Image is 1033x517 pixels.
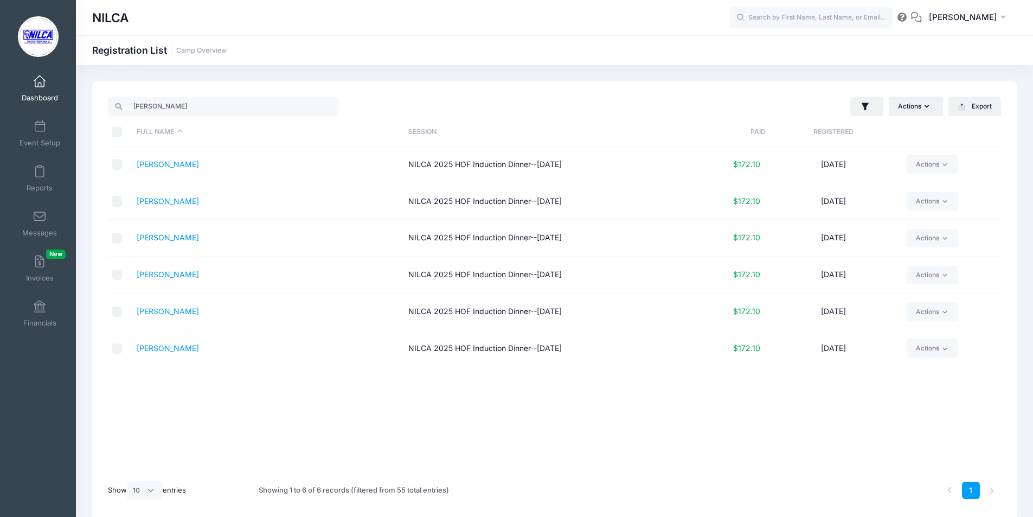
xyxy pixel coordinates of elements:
[14,159,66,197] a: Reports
[907,155,958,174] a: Actions
[907,192,958,210] a: Actions
[137,307,199,316] a: [PERSON_NAME]
[14,114,66,152] a: Event Setup
[766,118,902,146] th: Registered: activate to sort column ascending
[907,302,958,321] a: Actions
[403,257,675,293] td: NILCA 2025 HOF Induction Dinner--[DATE]
[18,16,59,57] img: NILCA
[14,295,66,333] a: Financials
[14,205,66,242] a: Messages
[403,118,675,146] th: Session: activate to sort column ascending
[22,228,57,238] span: Messages
[733,270,760,279] span: $172.10
[137,159,199,169] a: [PERSON_NAME]
[14,69,66,107] a: Dashboard
[675,118,766,146] th: Paid: activate to sort column ascending
[137,233,199,242] a: [PERSON_NAME]
[766,330,902,367] td: [DATE]
[766,257,902,293] td: [DATE]
[907,339,958,358] a: Actions
[907,266,958,284] a: Actions
[92,44,227,56] h1: Registration List
[403,293,675,330] td: NILCA 2025 HOF Induction Dinner--[DATE]
[176,47,227,55] a: Camp Overview
[26,273,54,283] span: Invoices
[889,97,943,116] button: Actions
[730,7,893,29] input: Search by First Name, Last Name, or Email...
[907,229,958,247] a: Actions
[766,220,902,257] td: [DATE]
[22,93,58,103] span: Dashboard
[766,183,902,220] td: [DATE]
[733,196,760,206] span: $172.10
[137,343,199,353] a: [PERSON_NAME]
[766,146,902,183] td: [DATE]
[23,318,56,328] span: Financials
[948,97,1001,116] button: Export
[766,293,902,330] td: [DATE]
[92,5,129,30] h1: NILCA
[131,118,403,146] th: Full Name: activate to sort column descending
[20,138,60,148] span: Event Setup
[733,307,760,316] span: $172.10
[403,183,675,220] td: NILCA 2025 HOF Induction Dinner--[DATE]
[403,146,675,183] td: NILCA 2025 HOF Induction Dinner--[DATE]
[733,343,760,353] span: $172.10
[962,482,980,500] a: 1
[14,250,66,288] a: InvoicesNew
[403,330,675,367] td: NILCA 2025 HOF Induction Dinner--[DATE]
[127,481,163,500] select: Showentries
[259,478,449,503] div: Showing 1 to 6 of 6 records (filtered from 55 total entries)
[733,159,760,169] span: $172.10
[27,183,53,193] span: Reports
[108,97,338,116] input: Search Registrations
[733,233,760,242] span: $172.10
[108,481,186,500] label: Show entries
[922,5,1017,30] button: [PERSON_NAME]
[137,196,199,206] a: [PERSON_NAME]
[403,220,675,257] td: NILCA 2025 HOF Induction Dinner--[DATE]
[929,11,997,23] span: [PERSON_NAME]
[137,270,199,279] a: [PERSON_NAME]
[46,250,66,259] span: New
